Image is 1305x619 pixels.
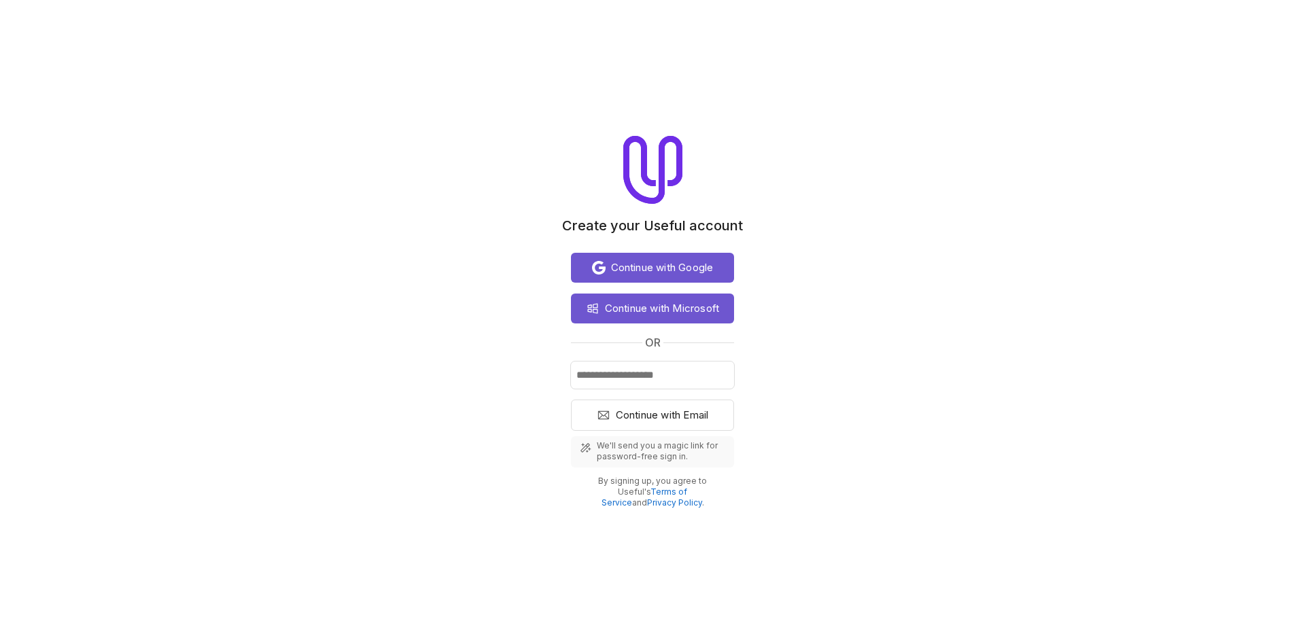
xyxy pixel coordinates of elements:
[571,400,734,431] button: Continue with Email
[645,334,661,351] span: or
[562,217,743,234] h1: Create your Useful account
[582,476,723,508] p: By signing up, you agree to Useful's and .
[605,300,720,317] span: Continue with Microsoft
[571,294,734,323] button: Continue with Microsoft
[571,253,734,283] button: Continue with Google
[611,260,714,276] span: Continue with Google
[602,487,688,508] a: Terms of Service
[571,361,734,389] input: Email
[647,497,702,508] a: Privacy Policy
[597,440,726,462] span: We'll send you a magic link for password-free sign in.
[616,407,709,423] span: Continue with Email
